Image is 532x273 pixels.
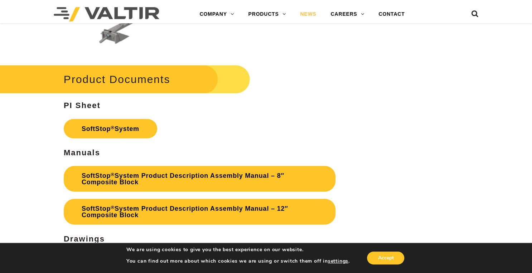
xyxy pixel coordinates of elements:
[64,199,335,225] a: SoftStop®System Product Description Assembly Manual – 12″ Composite Block
[371,7,412,21] a: CONTACT
[192,7,241,21] a: COMPANY
[367,252,404,264] button: Accept
[111,172,115,177] sup: ®
[64,166,335,192] a: SoftStop®System Product Description Assembly Manual – 8″ Composite Block
[126,247,350,253] p: We are using cookies to give you the best experience on our website.
[126,258,350,264] p: You can find out more about which cookies we are using or switch them off in .
[64,234,105,243] strong: Drawings
[64,148,100,157] strong: Manuals
[64,119,157,138] a: SoftStop®System
[323,7,371,21] a: CAREERS
[54,7,159,21] img: Valtir
[293,7,323,21] a: NEWS
[64,101,101,110] strong: PI Sheet
[111,125,115,130] sup: ®
[241,7,293,21] a: PRODUCTS
[328,258,348,264] button: settings
[111,205,115,210] sup: ®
